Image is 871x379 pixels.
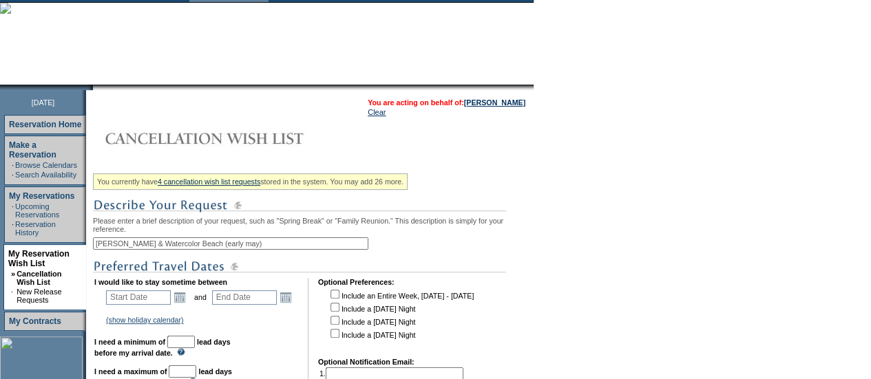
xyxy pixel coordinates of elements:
[17,288,61,304] a: New Release Requests
[94,338,231,357] b: lead days before my arrival date.
[212,290,277,305] input: Date format: M/D/Y. Shortcut keys: [T] for Today. [UP] or [.] for Next Day. [DOWN] or [,] for Pre...
[94,278,227,286] b: I would like to stay sometime between
[177,348,185,356] img: questionMark_lightBlue.gif
[9,316,61,326] a: My Contracts
[94,338,165,346] b: I need a minimum of
[12,161,14,169] td: ·
[11,270,15,278] b: »
[11,288,15,304] td: ·
[8,249,70,268] a: My Reservation Wish List
[32,98,55,107] span: [DATE]
[278,290,293,305] a: Open the calendar popup.
[93,85,94,90] img: blank.gif
[106,290,171,305] input: Date format: M/D/Y. Shortcut keys: [T] for Today. [UP] or [.] for Next Day. [DOWN] or [,] for Pre...
[9,140,56,160] a: Make a Reservation
[17,270,61,286] a: Cancellation Wish List
[15,171,76,179] a: Search Availability
[158,177,260,186] a: 4 cancellation wish list requests
[12,202,14,219] td: ·
[93,173,408,190] div: You currently have stored in the system. You may add 26 more.
[318,278,395,286] b: Optional Preferences:
[15,161,77,169] a: Browse Calendars
[318,358,414,366] b: Optional Notification Email:
[93,124,368,152] img: Cancellation Wish List
[368,98,525,107] span: You are acting on behalf of:
[9,120,81,129] a: Reservation Home
[12,171,14,179] td: ·
[368,108,386,116] a: Clear
[106,316,184,324] a: (show holiday calendar)
[15,202,59,219] a: Upcoming Reservations
[94,367,167,376] b: I need a maximum of
[88,85,93,90] img: promoShadowLeftCorner.gif
[192,288,209,307] td: and
[172,290,187,305] a: Open the calendar popup.
[328,288,474,348] td: Include an Entire Week, [DATE] - [DATE] Include a [DATE] Night Include a [DATE] Night Include a [...
[9,191,74,201] a: My Reservations
[464,98,525,107] a: [PERSON_NAME]
[12,220,14,237] td: ·
[15,220,56,237] a: Reservation History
